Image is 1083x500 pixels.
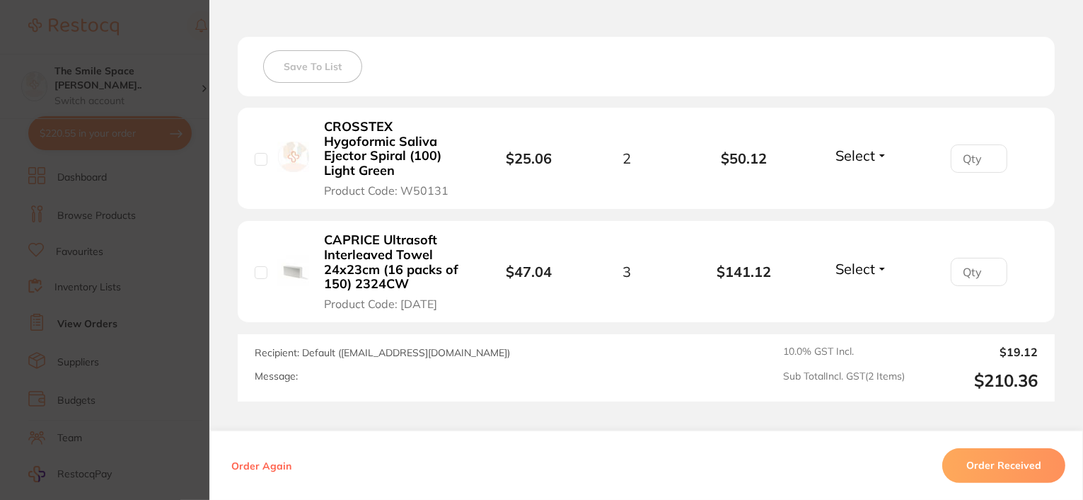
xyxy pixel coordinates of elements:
[835,147,875,164] span: Select
[255,370,298,382] label: Message:
[831,147,892,164] button: Select
[831,260,892,278] button: Select
[951,144,1007,173] input: Qty
[506,263,552,280] b: $47.04
[916,346,1038,358] output: $19.12
[835,260,875,278] span: Select
[916,370,1038,391] output: $210.36
[324,233,464,292] b: CAPRICE Ultrasoft Interleaved Towel 24x23cm (16 packs of 150) 2324CW
[942,448,1065,482] button: Order Received
[227,459,296,472] button: Order Again
[324,120,464,178] b: CROSSTEX Hygoformic Saliva Ejector Spiral (100) Light Green
[255,346,510,359] span: Recipient: Default ( [EMAIL_ADDRESS][DOMAIN_NAME] )
[622,150,631,166] span: 2
[278,142,309,173] img: CROSSTEX Hygoformic Saliva Ejector Spiral (100) Light Green
[622,263,631,280] span: 3
[783,370,905,391] span: Sub Total Incl. GST ( 2 Items)
[506,149,552,167] b: $25.06
[951,258,1007,286] input: Qty
[783,346,905,358] span: 10.0 % GST Incl.
[685,150,803,166] b: $50.12
[324,297,437,310] span: Product Code: [DATE]
[324,184,448,197] span: Product Code: W50131
[263,50,362,83] button: Save To List
[320,119,468,198] button: CROSSTEX Hygoformic Saliva Ejector Spiral (100) Light Green Product Code: W50131
[685,263,803,280] b: $141.12
[320,232,468,311] button: CAPRICE Ultrasoft Interleaved Towel 24x23cm (16 packs of 150) 2324CW Product Code: [DATE]
[278,255,309,286] img: CAPRICE Ultrasoft Interleaved Towel 24x23cm (16 packs of 150) 2324CW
